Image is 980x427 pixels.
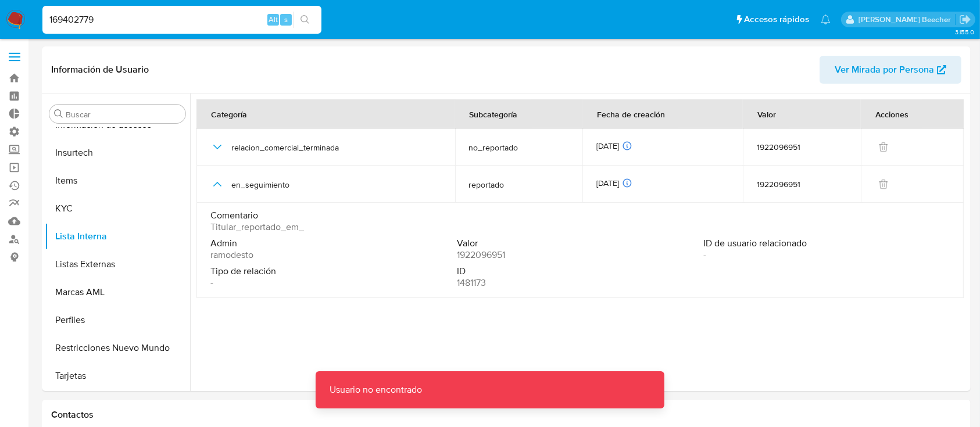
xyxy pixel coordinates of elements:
[45,167,190,195] button: Items
[269,14,278,25] span: Alt
[744,13,809,26] span: Accesos rápidos
[54,109,63,119] button: Buscar
[45,223,190,250] button: Lista Interna
[45,334,190,362] button: Restricciones Nuevo Mundo
[66,109,181,120] input: Buscar
[51,409,961,421] h1: Contactos
[45,195,190,223] button: KYC
[45,362,190,390] button: Tarjetas
[45,278,190,306] button: Marcas AML
[835,56,934,84] span: Ver Mirada por Persona
[42,12,321,27] input: Buscar usuario o caso...
[45,306,190,334] button: Perfiles
[859,14,955,25] p: camila.tresguerres@mercadolibre.com
[820,56,961,84] button: Ver Mirada por Persona
[821,15,831,24] a: Notificaciones
[51,64,149,76] h1: Información de Usuario
[45,250,190,278] button: Listas Externas
[959,13,971,26] a: Salir
[284,14,288,25] span: s
[316,371,436,408] p: Usuario no encontrado
[45,139,190,167] button: Insurtech
[293,12,317,28] button: search-icon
